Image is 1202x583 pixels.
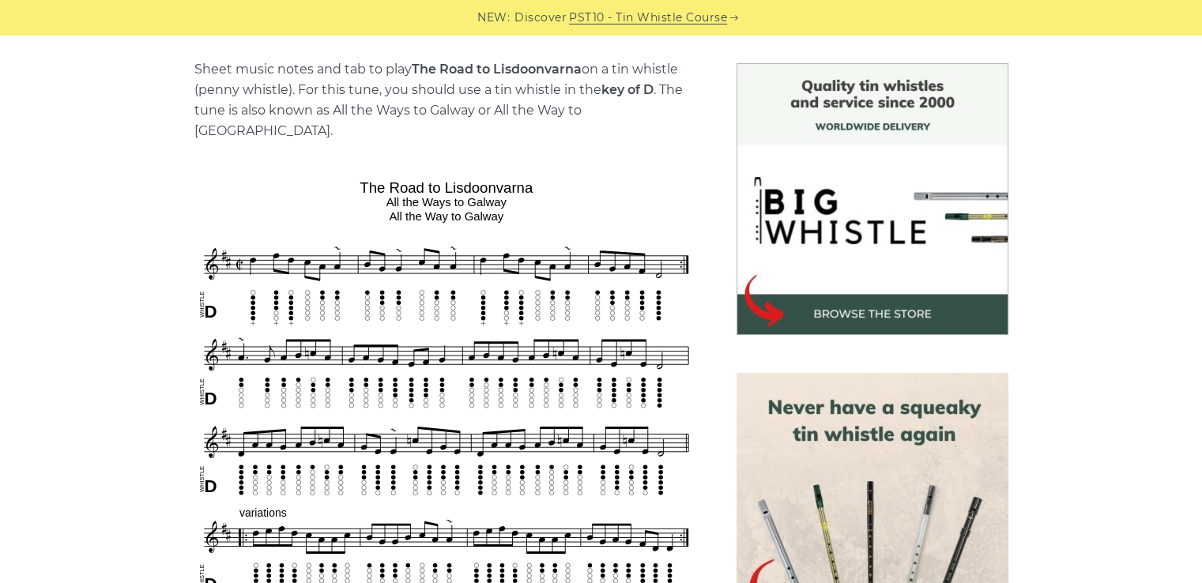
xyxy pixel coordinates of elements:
[569,9,727,27] a: PST10 - Tin Whistle Course
[194,59,699,141] p: Sheet music notes and tab to play on a tin whistle (penny whistle). For this tune, you should use...
[477,9,510,27] span: NEW:
[412,62,582,77] strong: The Road to Lisdoonvarna
[737,63,1008,335] img: BigWhistle Tin Whistle Store
[601,82,654,97] strong: key of D
[514,9,567,27] span: Discover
